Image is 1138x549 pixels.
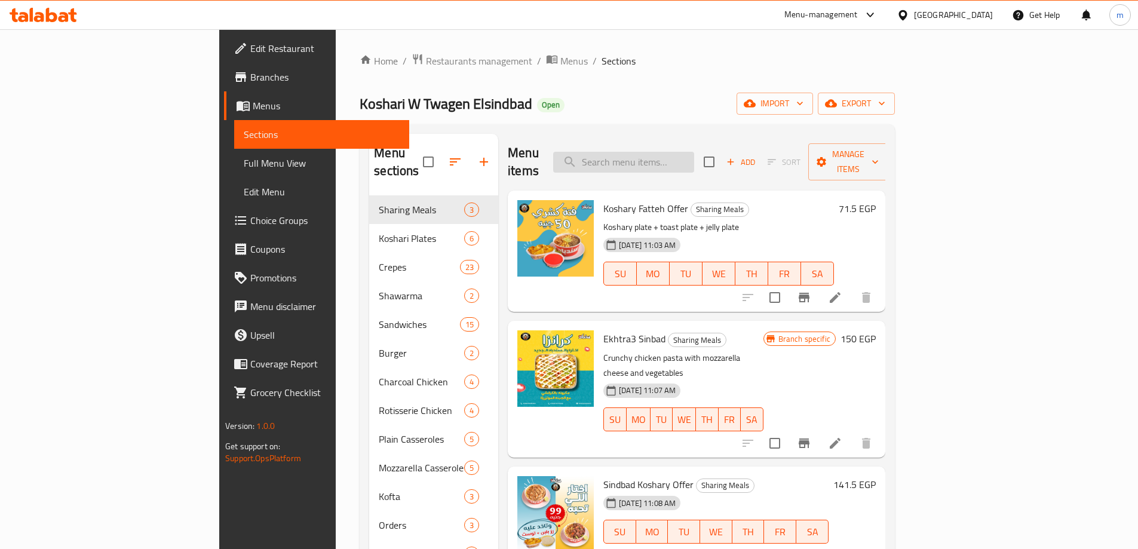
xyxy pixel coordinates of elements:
div: items [464,203,479,217]
span: 3 [465,491,478,502]
p: Koshary plate + toast plate + jelly plate [603,220,834,235]
span: Plain Casseroles [379,432,464,446]
span: Branches [250,70,400,84]
span: Version: [225,418,254,434]
button: SA [741,407,763,431]
span: export [827,96,885,111]
span: FR [769,523,792,541]
span: m [1116,8,1124,22]
span: Get support on: [225,438,280,454]
span: SA [801,523,824,541]
span: MO [642,265,665,283]
span: Menu disclaimer [250,299,400,314]
span: TU [655,411,668,428]
span: Koshary Fatteh Offer [603,200,688,217]
button: SA [796,520,829,544]
button: delete [852,429,881,458]
div: Sharing Meals [696,479,754,493]
span: Sharing Meals [697,479,754,492]
span: Sections [244,127,400,142]
div: Orders3 [369,511,498,539]
div: [GEOGRAPHIC_DATA] [914,8,993,22]
span: Select to update [762,431,787,456]
div: Menu-management [784,8,858,22]
a: Upsell [224,321,409,349]
nav: breadcrumb [360,53,895,69]
span: TU [674,265,698,283]
a: Edit Menu [234,177,409,206]
div: Crepes [379,260,460,274]
span: 2 [465,290,478,302]
span: Select section first [760,153,808,171]
span: Sharing Meals [379,203,464,217]
span: import [746,96,803,111]
button: delete [852,283,881,312]
div: items [464,346,479,360]
span: Restaurants management [426,54,532,68]
span: 1.0.0 [256,418,275,434]
button: Manage items [808,143,888,180]
span: Select section [697,149,722,174]
span: Edit Restaurant [250,41,400,56]
div: Sharing Meals [691,203,749,217]
span: FR [723,411,737,428]
div: items [460,317,479,332]
span: [DATE] 11:08 AM [614,498,680,509]
span: Menus [560,54,588,68]
span: Koshari Plates [379,231,464,246]
span: TH [737,523,760,541]
button: SU [603,520,636,544]
span: Sections [602,54,636,68]
span: [DATE] 11:07 AM [614,385,680,396]
button: export [818,93,895,115]
span: Sharing Meals [691,203,749,216]
div: Burger2 [369,339,498,367]
div: items [464,489,479,504]
span: Sort sections [441,148,470,176]
button: FR [719,407,741,431]
button: TH [735,262,768,286]
span: Open [537,100,565,110]
span: Edit Menu [244,185,400,199]
span: Sandwiches [379,317,460,332]
span: Sharing Meals [668,333,726,347]
div: items [464,231,479,246]
span: SU [609,411,621,428]
a: Coupons [224,235,409,263]
a: Full Menu View [234,149,409,177]
span: SA [806,265,829,283]
span: Choice Groups [250,213,400,228]
a: Edit Restaurant [224,34,409,63]
input: search [553,152,694,173]
span: TH [740,265,763,283]
span: 2 [465,348,478,359]
div: items [464,461,479,475]
button: SU [603,407,626,431]
button: TU [668,520,700,544]
div: Mozzarella Casseroles [379,461,464,475]
span: MO [641,523,664,541]
div: items [464,403,479,418]
span: Select all sections [416,149,441,174]
span: MO [631,411,646,428]
button: Branch-specific-item [790,429,818,458]
span: WE [677,411,691,428]
img: Ekhtra3 Sinbad [517,330,594,407]
span: 3 [465,204,478,216]
span: SA [746,411,759,428]
a: Edit menu item [828,436,842,450]
a: Menus [224,91,409,120]
div: Crepes23 [369,253,498,281]
li: / [537,54,541,68]
button: SA [801,262,834,286]
div: Rotisserie Chicken4 [369,396,498,425]
div: Charcoal Chicken4 [369,367,498,396]
span: Coverage Report [250,357,400,371]
span: Charcoal Chicken [379,375,464,389]
span: 23 [461,262,478,273]
h6: 141.5 EGP [833,476,876,493]
span: Manage items [818,147,879,177]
